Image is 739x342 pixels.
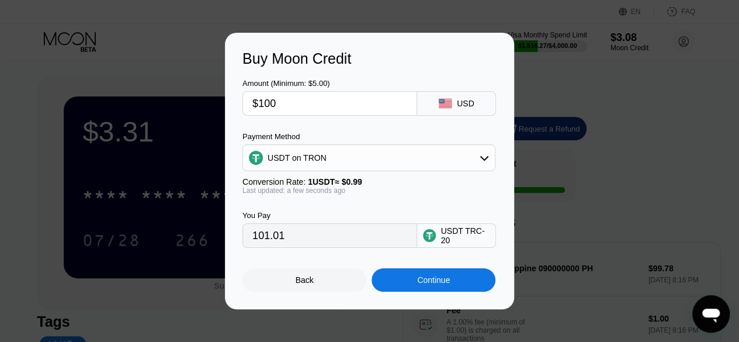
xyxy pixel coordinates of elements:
div: Conversion Rate: [242,177,495,186]
div: Last updated: a few seconds ago [242,186,495,195]
div: Back [296,275,314,285]
div: Payment Method [242,132,495,141]
div: Back [242,268,366,292]
div: Amount (Minimum: $5.00) [242,79,417,88]
div: USDT on TRON [268,153,327,163]
span: 1 USDT ≈ $0.99 [308,177,362,186]
div: Continue [372,268,495,292]
input: $0.00 [252,92,407,115]
div: USDT TRC-20 [440,226,490,245]
div: USD [457,99,474,108]
div: USDT on TRON [243,146,495,170]
div: Continue [417,275,450,285]
iframe: Button to launch messaging window [692,295,730,333]
div: Buy Moon Credit [242,50,497,67]
div: You Pay [242,211,417,220]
